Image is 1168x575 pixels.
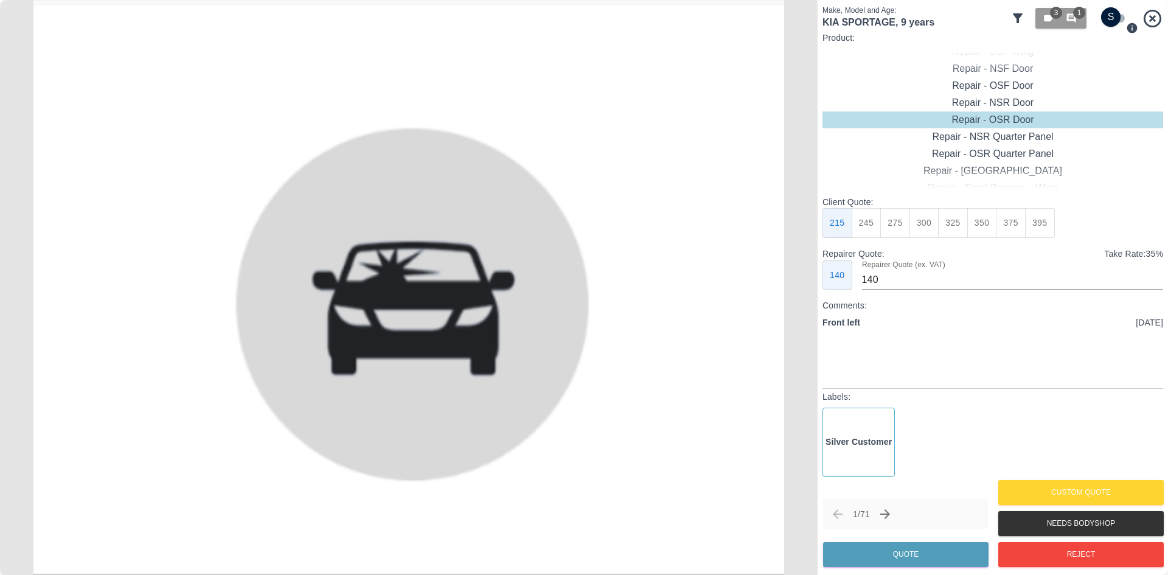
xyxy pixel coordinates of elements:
button: Next claim [875,504,895,524]
p: Client Quote: [822,196,1163,208]
span: Previous claim (← or ↑) [827,504,848,524]
p: Product: [822,32,1163,44]
button: 31 [1035,8,1086,29]
span: Next/Skip claim (→ or ↓) [875,504,895,524]
p: Labels: [822,391,1163,403]
div: Repair - OSR Door [822,111,1163,128]
button: Custom Quote [998,480,1164,505]
p: Comments: [822,299,1163,312]
div: Repair - OSF Door [822,77,1163,94]
div: Repair - Front Bumper + Wing [822,179,1163,197]
button: 300 [909,208,939,238]
button: 215 [822,208,852,238]
label: Repairer Quote (ex. VAT) [862,259,945,270]
button: 325 [938,208,968,238]
button: 140 [822,260,852,290]
div: Repair - [GEOGRAPHIC_DATA] [822,162,1163,179]
p: [DATE] [1136,316,1163,329]
button: 375 [996,208,1026,238]
p: 1 / 71 [853,508,870,520]
span: 1 [1073,7,1085,19]
button: Reject [998,542,1164,567]
button: Needs Bodyshop [998,511,1164,536]
div: Repair - NSR Door [822,94,1163,111]
button: 245 [852,208,881,238]
p: Make, Model and Age: [822,5,1006,16]
div: Repair - NSF Door [822,60,1163,77]
p: Take Rate: 35 % [1104,248,1163,260]
h1: KIA SPORTAGE , 9 years [822,16,1006,29]
span: 3 [1050,7,1062,19]
div: Repair - OSF Wing [822,43,1163,60]
p: Repairer Quote: [822,248,885,260]
div: Repair - OSR Quarter Panel [822,145,1163,162]
div: Repair - NSR Quarter Panel [822,128,1163,145]
button: 275 [880,208,910,238]
button: 395 [1025,208,1055,238]
p: Front left [822,316,860,329]
svg: Press Q to switch [1126,22,1138,34]
p: Silver Customer [826,436,892,448]
button: 350 [967,208,997,238]
button: Quote [823,542,989,567]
